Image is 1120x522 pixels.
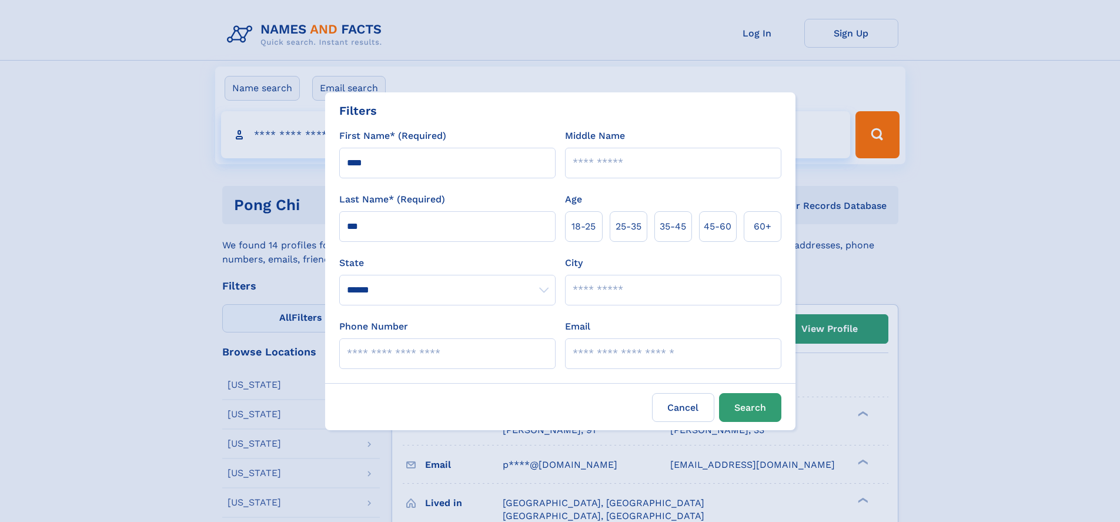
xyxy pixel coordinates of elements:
[704,220,731,234] span: 45‑60
[565,192,582,207] label: Age
[754,220,771,234] span: 60+
[565,256,583,270] label: City
[616,220,641,234] span: 25‑35
[339,256,556,270] label: State
[339,102,377,119] div: Filters
[565,129,625,143] label: Middle Name
[571,220,596,234] span: 18‑25
[339,129,446,143] label: First Name* (Required)
[652,393,714,422] label: Cancel
[660,220,686,234] span: 35‑45
[339,320,408,334] label: Phone Number
[719,393,781,422] button: Search
[339,192,445,207] label: Last Name* (Required)
[565,320,590,334] label: Email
